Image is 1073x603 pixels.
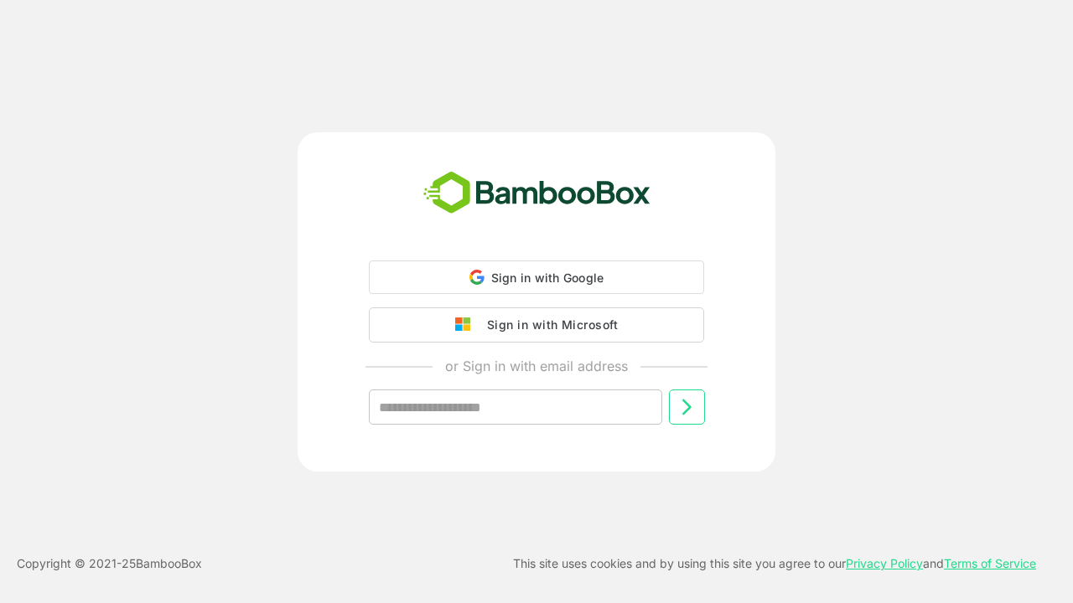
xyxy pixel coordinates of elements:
p: This site uses cookies and by using this site you agree to our and [513,554,1036,574]
p: Copyright © 2021- 25 BambooBox [17,554,202,574]
img: bamboobox [414,166,660,221]
div: Sign in with Microsoft [479,314,618,336]
img: google [455,317,479,332]
button: Sign in with Microsoft [369,307,704,343]
div: Sign in with Google [369,260,704,294]
p: or Sign in with email address [445,356,628,376]
a: Terms of Service [944,556,1036,570]
span: Sign in with Google [491,271,604,285]
a: Privacy Policy [846,556,923,570]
